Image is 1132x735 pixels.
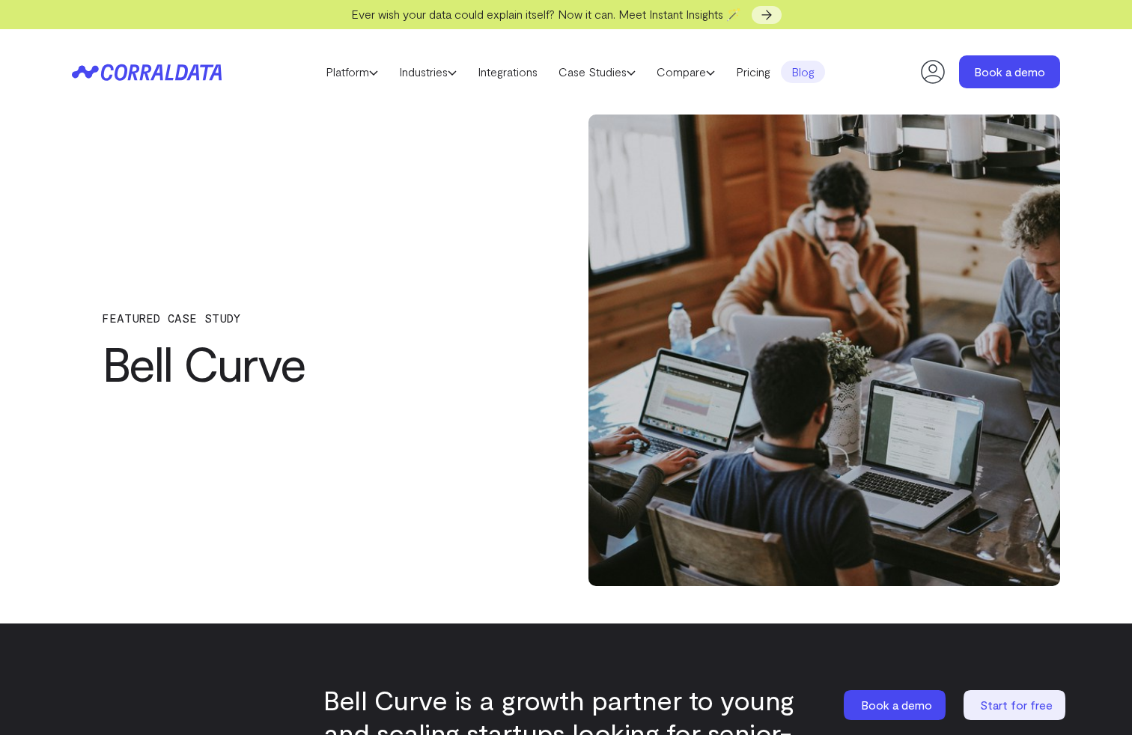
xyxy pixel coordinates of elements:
span: Start for free [980,698,1053,712]
span: Book a demo [861,698,932,712]
a: Start for free [964,690,1068,720]
a: Industries [389,61,467,83]
span: Ever wish your data could explain itself? Now it can. Meet Instant Insights 🪄 [351,7,741,21]
a: Book a demo [959,55,1060,88]
a: Platform [315,61,389,83]
a: Blog [781,61,825,83]
a: Case Studies [548,61,646,83]
a: Pricing [725,61,781,83]
a: Integrations [467,61,548,83]
a: Compare [646,61,725,83]
p: FEATURED CASE STUDY [102,311,514,325]
a: Book a demo [844,690,949,720]
h1: Bell Curve [102,336,514,390]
